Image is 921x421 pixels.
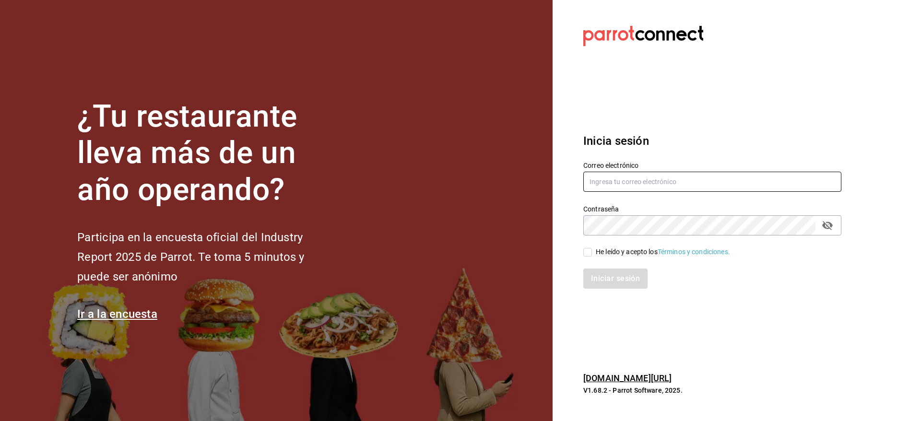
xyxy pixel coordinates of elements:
[77,228,336,286] h2: Participa en la encuesta oficial del Industry Report 2025 de Parrot. Te toma 5 minutos y puede se...
[658,248,730,256] a: Términos y condiciones.
[77,98,336,209] h1: ¿Tu restaurante lleva más de un año operando?
[583,172,841,192] input: Ingresa tu correo electrónico
[819,217,836,234] button: passwordField
[583,205,841,212] label: Contraseña
[583,162,841,168] label: Correo electrónico
[583,386,841,395] p: V1.68.2 - Parrot Software, 2025.
[583,132,841,150] h3: Inicia sesión
[596,247,730,257] div: He leído y acepto los
[583,373,672,383] a: [DOMAIN_NAME][URL]
[77,307,157,321] a: Ir a la encuesta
